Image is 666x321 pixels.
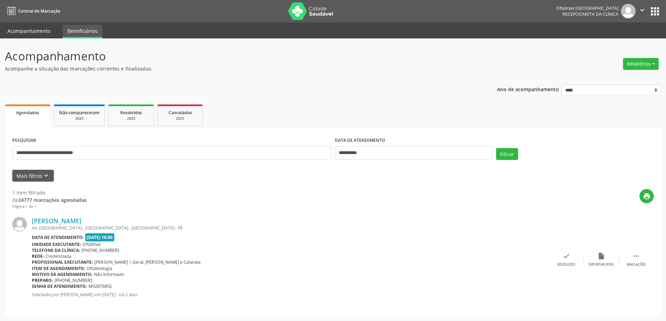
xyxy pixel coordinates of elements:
[2,25,55,37] a: Acompanhamento
[88,283,112,289] span: M02876892
[497,85,559,93] p: Ano de acompanhamento
[120,110,142,116] span: Resolvidos
[589,262,614,267] div: Exportar (PDF)
[12,204,87,210] div: Página 1 de 1
[643,192,651,200] i: print
[636,4,649,19] button: 
[94,259,201,265] span: [PERSON_NAME] | Geral, [PERSON_NAME] e Catarata
[12,135,36,146] label: PESQUISAR
[32,271,93,277] b: Motivo de agendamento:
[94,271,124,277] span: Não informado
[32,277,53,283] b: Preparo:
[597,252,605,260] i: insert_drive_file
[32,292,549,298] p: Solicitado por [PERSON_NAME] em [DATE] - há 2 dias
[639,189,654,203] button: print
[59,116,100,121] div: 2025
[621,4,636,19] img: img
[63,25,102,38] a: Beneficiários
[32,217,81,225] a: [PERSON_NAME]
[18,197,87,203] strong: 24777 marcações agendadas
[32,234,84,240] b: Data de atendimento:
[627,262,646,267] div: Mais ações
[87,265,112,271] span: Oftalmologia
[557,262,575,267] div: Resolvido
[5,65,464,72] p: Acompanhe a situação das marcações correntes e finalizadas
[12,189,87,196] div: 1 item filtrado
[45,253,71,259] span: Credenciada
[556,5,618,11] div: Oftalmax [GEOGRAPHIC_DATA]
[5,5,60,17] a: Central de Marcação
[18,8,60,14] span: Central de Marcação
[496,148,518,160] button: Filtrar
[32,225,549,231] div: AV. [GEOGRAPHIC_DATA] , [GEOGRAPHIC_DATA] , [GEOGRAPHIC_DATA] - PE
[12,170,54,182] button: Mais filtroskeyboard_arrow_down
[81,247,119,253] span: [PHONE_NUMBER]
[32,265,85,271] b: Item de agendamento:
[55,277,92,283] span: [PHONE_NUMBER]
[32,283,87,289] b: Senha de atendimento:
[638,6,646,14] i: 
[32,241,81,247] b: Unidade executante:
[163,116,198,121] div: 2025
[5,48,464,65] p: Acompanhamento
[335,135,385,146] label: DATA DE ATENDIMENTO
[59,110,100,116] span: Não compareceram
[632,252,640,260] i: 
[563,11,618,17] span: Recepcionista da clínica
[32,259,93,265] b: Profissional executante:
[32,253,44,259] b: Rede:
[169,110,192,116] span: Cancelados
[12,196,87,204] div: de
[563,252,570,260] i: check
[85,233,115,241] span: [DATE] 10:00
[32,247,80,253] b: Telefone da clínica:
[42,172,50,180] i: keyboard_arrow_down
[649,5,661,17] button: apps
[623,58,659,70] button: Relatórios
[114,116,149,121] div: 2025
[16,110,39,116] span: Agendados
[12,217,27,232] img: img
[83,241,101,247] span: Oftalmax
